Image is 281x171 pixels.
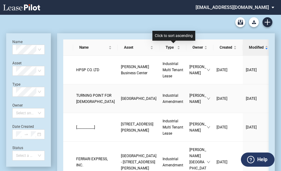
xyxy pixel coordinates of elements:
[247,17,261,27] md-menu: Download Blank Form List
[249,44,264,51] span: Modified
[246,67,271,73] a: [DATE]
[152,31,195,41] div: Click to sort ascending
[189,92,207,105] span: [PERSON_NAME]
[12,124,34,129] label: Date Created
[243,39,274,56] th: Modified
[246,96,271,102] a: [DATE]
[121,154,156,170] span: San Leandro Industrial Park - 1670 Alvarado Street
[189,121,207,133] span: [PERSON_NAME]
[217,159,240,165] a: [DATE]
[186,39,213,56] th: Owner
[246,125,257,129] span: [DATE]
[163,156,183,168] a: Industrial Amendment
[76,125,95,129] span: [___________]
[220,44,232,51] span: Created
[163,119,183,136] span: Industrial Multi Tenant Lease
[163,61,183,79] a: Industrial Multi Tenant Lease
[217,96,240,102] a: [DATE]
[76,156,115,168] a: FERRARI EXPRESS, INC.
[246,96,257,101] span: [DATE]
[12,82,20,87] label: Type
[76,67,115,73] a: HPSP CO. LTD
[262,17,272,27] a: Create new document
[76,92,115,105] a: TURNING POINT FOR [DEMOGRAPHIC_DATA]
[207,68,210,72] span: down
[213,39,243,56] th: Created
[76,124,115,130] a: [___________]
[76,157,108,167] span: FERRARI EXPRESS, INC.
[207,160,210,164] span: down
[189,64,207,76] span: [PERSON_NAME]
[12,103,23,108] label: Owner
[12,40,23,44] label: Name
[163,118,183,136] a: Industrial Multi Tenant Lease
[217,96,227,101] span: [DATE]
[121,65,149,75] span: O'Toole Business Center
[163,93,183,104] span: Industrial Amendment
[257,156,267,164] label: Help
[121,96,156,101] span: Dupont Industrial Center
[79,44,107,51] span: Name
[159,39,186,56] th: Type
[24,132,28,136] span: swap-right
[207,125,210,129] span: down
[163,62,183,78] span: Industrial Multi Tenant Lease
[121,122,153,132] span: 100 Anderson Avenue
[207,97,210,100] span: down
[163,92,183,105] a: Industrial Amendment
[246,124,271,130] a: [DATE]
[118,39,159,56] th: Asset
[24,132,28,136] span: to
[12,61,22,65] label: Asset
[76,68,99,72] span: HPSP CO. LTD
[73,39,118,56] th: Name
[241,153,275,167] button: Help
[249,17,259,27] button: Download Blank Form
[124,44,149,51] span: Asset
[121,64,156,76] a: [PERSON_NAME] Business Center
[217,67,240,73] a: [DATE]
[166,44,176,51] span: Type
[192,44,203,51] span: Owner
[12,146,23,150] label: Status
[217,125,227,129] span: [DATE]
[246,68,257,72] span: [DATE]
[163,157,183,167] span: Industrial Amendment
[217,124,240,130] a: [DATE]
[235,17,245,27] a: Archive
[217,68,227,72] span: [DATE]
[121,96,156,102] a: [GEOGRAPHIC_DATA]
[76,93,115,104] span: TURNING POINT FOR GOD
[121,121,156,133] a: [STREET_ADDRESS][PERSON_NAME]
[217,160,227,164] span: [DATE]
